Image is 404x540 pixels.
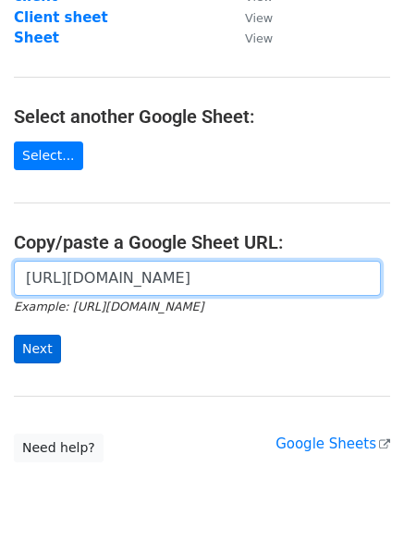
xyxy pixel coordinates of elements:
[226,30,273,46] a: View
[14,434,104,462] a: Need help?
[14,141,83,170] a: Select...
[14,9,108,26] a: Client sheet
[245,31,273,45] small: View
[14,300,203,313] small: Example: [URL][DOMAIN_NAME]
[14,231,390,253] h4: Copy/paste a Google Sheet URL:
[245,11,273,25] small: View
[14,105,390,128] h4: Select another Google Sheet:
[14,335,61,363] input: Next
[275,436,390,452] a: Google Sheets
[312,451,404,540] iframe: Chat Widget
[226,9,273,26] a: View
[14,261,381,296] input: Paste your Google Sheet URL here
[14,30,59,46] a: Sheet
